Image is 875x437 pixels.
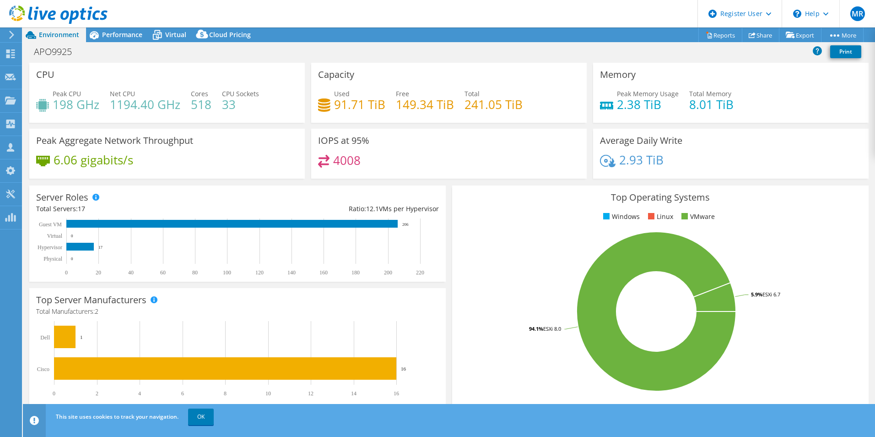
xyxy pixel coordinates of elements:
[110,89,135,98] span: Net CPU
[53,390,55,397] text: 0
[39,221,62,228] text: Guest VM
[821,28,864,42] a: More
[96,269,101,276] text: 20
[223,269,231,276] text: 100
[334,89,350,98] span: Used
[191,89,208,98] span: Cores
[793,10,801,18] svg: \n
[762,291,780,298] tspan: ESXi 6.7
[318,136,369,146] h3: IOPS at 95%
[255,269,264,276] text: 120
[689,89,731,98] span: Total Memory
[36,136,193,146] h3: Peak Aggregate Network Throughput
[465,89,480,98] span: Total
[308,390,313,397] text: 12
[96,390,98,397] text: 2
[47,233,63,239] text: Virtual
[366,204,379,213] span: 12.1
[384,269,392,276] text: 200
[222,99,259,109] h4: 33
[351,269,360,276] text: 180
[36,70,54,80] h3: CPU
[224,390,227,397] text: 8
[265,390,271,397] text: 10
[617,99,679,109] h4: 2.38 TiB
[54,155,133,165] h4: 6.06 gigabits/s
[71,257,73,261] text: 0
[188,409,214,425] a: OK
[36,306,439,317] h4: Total Manufacturers:
[601,212,640,222] li: Windows
[543,325,561,332] tspan: ESXi 8.0
[36,192,88,202] h3: Server Roles
[30,47,86,57] h1: APO9925
[128,269,134,276] text: 40
[396,89,409,98] span: Free
[751,291,762,298] tspan: 5.9%
[318,70,354,80] h3: Capacity
[165,30,186,39] span: Virtual
[830,45,861,58] a: Print
[53,89,81,98] span: Peak CPU
[619,155,664,165] h4: 2.93 TiB
[209,30,251,39] span: Cloud Pricing
[416,269,424,276] text: 220
[43,256,62,262] text: Physical
[617,89,679,98] span: Peak Memory Usage
[459,192,862,202] h3: Top Operating Systems
[71,234,73,238] text: 0
[78,204,85,213] span: 17
[53,99,99,109] h4: 198 GHz
[36,295,146,305] h3: Top Server Manufacturers
[39,30,79,39] span: Environment
[850,6,865,21] span: MR
[238,204,439,214] div: Ratio: VMs per Hypervisor
[689,99,734,109] h4: 8.01 TiB
[37,366,49,372] text: Cisco
[65,269,68,276] text: 0
[98,245,103,250] text: 17
[181,390,184,397] text: 6
[110,99,180,109] h4: 1194.40 GHz
[36,204,238,214] div: Total Servers:
[529,325,543,332] tspan: 94.1%
[40,334,50,341] text: Dell
[56,413,178,421] span: This site uses cookies to track your navigation.
[394,390,399,397] text: 16
[138,390,141,397] text: 4
[698,28,742,42] a: Reports
[80,334,83,340] text: 1
[333,155,361,165] h4: 4008
[401,366,406,371] text: 16
[351,390,356,397] text: 14
[319,269,328,276] text: 160
[679,212,715,222] li: VMware
[402,222,409,227] text: 206
[191,99,211,109] h4: 518
[95,307,98,316] span: 2
[192,269,198,276] text: 80
[334,99,385,109] h4: 91.71 TiB
[160,269,166,276] text: 60
[222,89,259,98] span: CPU Sockets
[38,244,62,251] text: Hypervisor
[779,28,821,42] a: Export
[287,269,296,276] text: 140
[396,99,454,109] h4: 149.34 TiB
[465,99,523,109] h4: 241.05 TiB
[742,28,779,42] a: Share
[646,212,673,222] li: Linux
[600,136,682,146] h3: Average Daily Write
[600,70,636,80] h3: Memory
[102,30,142,39] span: Performance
